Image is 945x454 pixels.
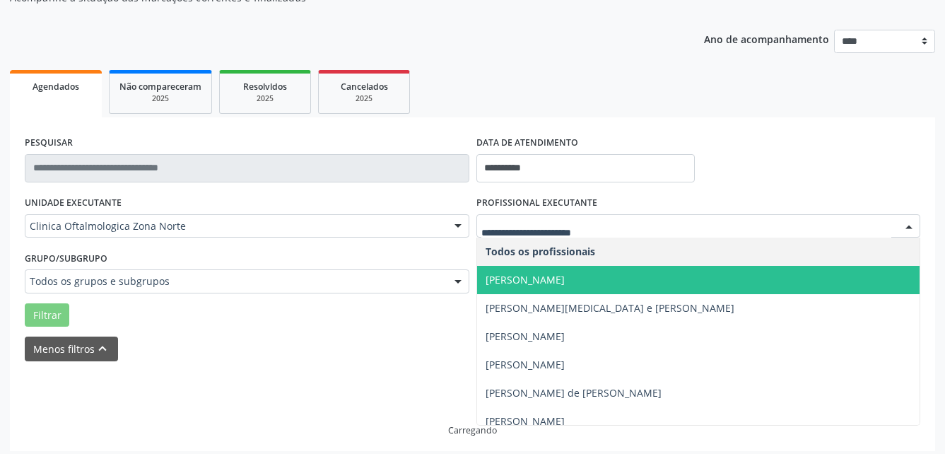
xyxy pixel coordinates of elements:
span: Todos os profissionais [486,245,595,258]
p: Ano de acompanhamento [704,30,829,47]
div: Carregando [448,424,497,436]
span: Resolvidos [243,81,287,93]
span: [PERSON_NAME] de [PERSON_NAME] [486,386,662,400]
button: Filtrar [25,303,69,327]
div: 2025 [329,93,399,104]
span: Todos os grupos e subgrupos [30,274,440,289]
span: [PERSON_NAME] [486,273,565,286]
div: 2025 [230,93,300,104]
label: PESQUISAR [25,132,73,154]
i: keyboard_arrow_up [95,341,110,356]
span: [PERSON_NAME] [486,358,565,371]
span: [PERSON_NAME] [486,330,565,343]
label: DATA DE ATENDIMENTO [476,132,578,154]
span: Cancelados [341,81,388,93]
span: [PERSON_NAME][MEDICAL_DATA] e [PERSON_NAME] [486,301,734,315]
label: Grupo/Subgrupo [25,248,107,269]
span: Clinica Oftalmologica Zona Norte [30,219,440,233]
span: Não compareceram [119,81,201,93]
div: 2025 [119,93,201,104]
span: [PERSON_NAME] [486,414,565,428]
span: Agendados [33,81,79,93]
button: Menos filtroskeyboard_arrow_up [25,337,118,361]
label: UNIDADE EXECUTANTE [25,192,122,214]
label: PROFISSIONAL EXECUTANTE [476,192,597,214]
